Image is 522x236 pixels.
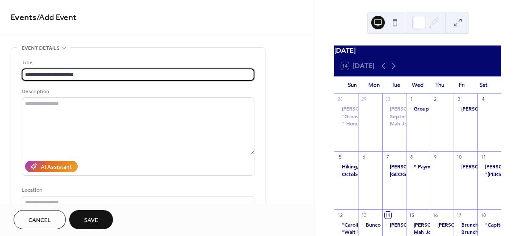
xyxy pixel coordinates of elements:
span: Cancel [28,216,51,225]
div: 7 [385,154,391,160]
div: [PERSON_NAME] - Happy Birthday! [390,221,476,228]
div: 18 [480,212,486,218]
button: Cancel [14,210,66,229]
div: "Carolina Mustangs" Supper Club [342,221,423,228]
div: " Honey Bees" Supper Club [342,120,409,127]
div: Title [22,58,253,67]
div: 10 [456,154,463,160]
div: Brunch Bunch Gathering [461,221,521,228]
div: * Payment Due Date : NC Chinese Lantern Festival (December 10th) [406,163,430,170]
div: "Wait Until Dark" - Theater Performance [334,228,358,236]
div: 11 [480,154,486,160]
div: Amy Harder - Happy Birthday! [382,163,406,170]
div: Location [22,186,253,195]
div: AI Assistant [41,163,72,172]
div: 12 [337,212,343,218]
div: Mah Jongg Gathering [390,120,443,127]
div: Wed [407,77,429,94]
div: Raleigh Capitol Building Tour [382,171,406,178]
div: [GEOGRAPHIC_DATA] Tour [390,171,454,178]
div: 29 [361,96,367,102]
div: Sun [341,77,363,94]
div: [PERSON_NAME]- Happy Birthday! [390,105,474,112]
button: AI Assistant [25,161,78,172]
div: Tue [385,77,407,94]
div: Sherry Adamson - Happy Birthday! [454,163,477,170]
div: 17 [456,212,463,218]
div: 5 [337,154,343,160]
div: 8 [409,154,415,160]
span: Event details [22,44,59,53]
div: Martha Deiter- Happy Birthday! [382,105,406,112]
div: [PERSON_NAME] - Happy Birthday! [342,105,428,112]
div: Group Dance Lessons [406,105,430,112]
div: 30 [385,96,391,102]
div: Fri [451,77,473,94]
div: 16 [432,212,439,218]
div: Barbara King - Happy Birthday! [406,221,430,228]
div: " Honey Bees" Supper Club [334,120,358,127]
span: / Add Event [37,9,76,26]
div: [DATE] [334,45,501,56]
div: Thu [429,77,451,94]
div: 9 [432,154,439,160]
div: Hiking/Walking Group Outing [334,163,358,170]
div: Carol Cimo - Happy Birthday! [430,221,454,228]
div: 4 [480,96,486,102]
div: Hiking/Walking Group Outing [342,163,414,170]
div: 13 [361,212,367,218]
div: Group Dance Lessons [414,105,465,112]
div: [PERSON_NAME] - Happy Birthday! [414,221,500,228]
div: Celeste Anderson - Happy Birthday! [382,221,406,228]
div: 6 [361,154,367,160]
div: "Capital City Diners" Supper Club [477,221,501,228]
div: Brunch Brunch Gathering - Hosted by Sophia Curtis [454,228,477,236]
div: October Group Brunch and Member Birthdays # 1 [334,171,358,178]
div: 28 [337,96,343,102]
div: "Carolina Mustangs" Supper Club [334,221,358,228]
div: [PERSON_NAME] - Happy Birthday! [390,163,476,170]
div: Description [22,87,253,96]
div: September Group Luncheon and Members Birthdays # 4 [382,113,406,120]
div: 3 [456,96,463,102]
div: Brunch Bunch Gathering [454,221,477,228]
div: "Carolina Lilies" Supper Club [477,171,501,178]
div: "Grease" Theater Performance [342,113,416,120]
span: Save [84,216,98,225]
div: Bunco Gathering [366,221,406,228]
div: "Grease" Theater Performance [334,113,358,120]
div: 15 [409,212,415,218]
div: Carolyn Walker - Happy Birthday! [454,105,477,112]
div: "Wait Until Dark" - Theater Performance [342,228,440,236]
div: 1 [409,96,415,102]
div: Bunco Gathering [358,221,382,228]
div: October Group Brunch and Member Birthdays # 1 [342,171,464,178]
div: Sat [472,77,494,94]
div: Mah Jongg Gathering [382,120,406,127]
button: Save [69,210,113,229]
div: 2 [432,96,439,102]
div: Janet Smith - Happy Birthday! [477,163,501,170]
div: Mah Jongg Gathering [406,228,430,236]
div: Mon [363,77,385,94]
div: Mah Jongg Gathering [414,228,467,236]
div: 14 [385,212,391,218]
a: Events [11,9,37,26]
div: Gretchen Kaltenbach - Happy Birthday! [334,105,358,112]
